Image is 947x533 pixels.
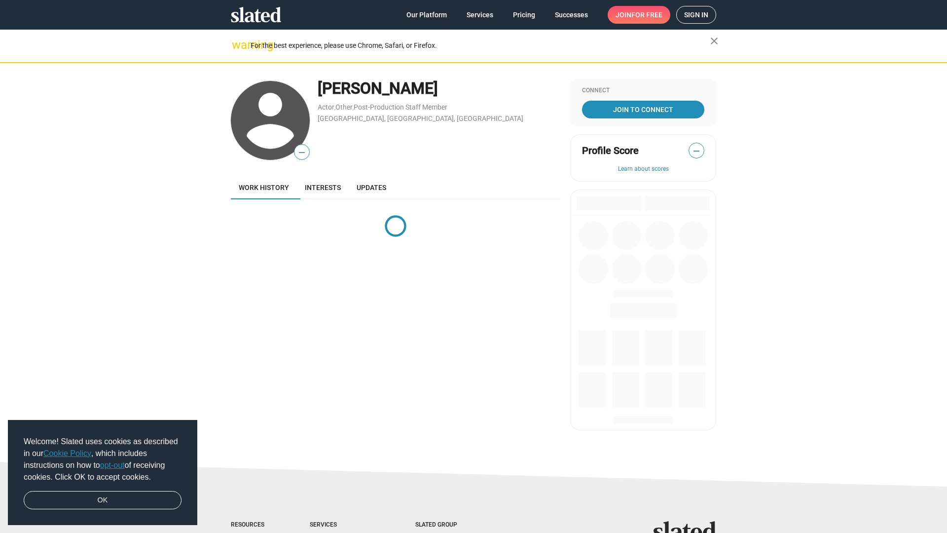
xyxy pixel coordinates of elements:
button: Learn about scores [582,165,704,173]
span: Updates [357,184,386,191]
span: Successes [555,6,588,24]
mat-icon: close [708,35,720,47]
a: Interests [297,176,349,199]
div: cookieconsent [8,420,197,526]
a: Join To Connect [582,101,704,118]
a: Successes [547,6,596,24]
a: [GEOGRAPHIC_DATA], [GEOGRAPHIC_DATA], [GEOGRAPHIC_DATA] [318,114,523,122]
a: Our Platform [399,6,455,24]
span: Welcome! Slated uses cookies as described in our , which includes instructions on how to of recei... [24,436,182,483]
span: — [294,146,309,159]
span: for free [631,6,662,24]
span: Join To Connect [584,101,702,118]
a: Cookie Policy [43,449,91,457]
a: Pricing [505,6,543,24]
div: Connect [582,87,704,95]
a: Post-Production Staff Member [354,103,447,111]
div: Slated Group [415,521,482,529]
span: Sign in [684,6,708,23]
div: Services [310,521,376,529]
mat-icon: warning [232,39,244,51]
a: dismiss cookie message [24,491,182,510]
a: Other [335,103,353,111]
span: Join [616,6,662,24]
a: Actor [318,103,334,111]
span: , [353,105,354,111]
span: — [689,145,704,157]
div: [PERSON_NAME] [318,78,560,99]
a: opt-out [100,461,125,469]
div: For the best experience, please use Chrome, Safari, or Firefox. [251,39,710,52]
span: Work history [239,184,289,191]
span: Pricing [513,6,535,24]
span: Interests [305,184,341,191]
a: Updates [349,176,394,199]
a: Sign in [676,6,716,24]
span: Our Platform [406,6,447,24]
span: , [334,105,335,111]
a: Services [459,6,501,24]
span: Services [467,6,493,24]
a: Joinfor free [608,6,670,24]
a: Work history [231,176,297,199]
span: Profile Score [582,144,639,157]
div: Resources [231,521,270,529]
